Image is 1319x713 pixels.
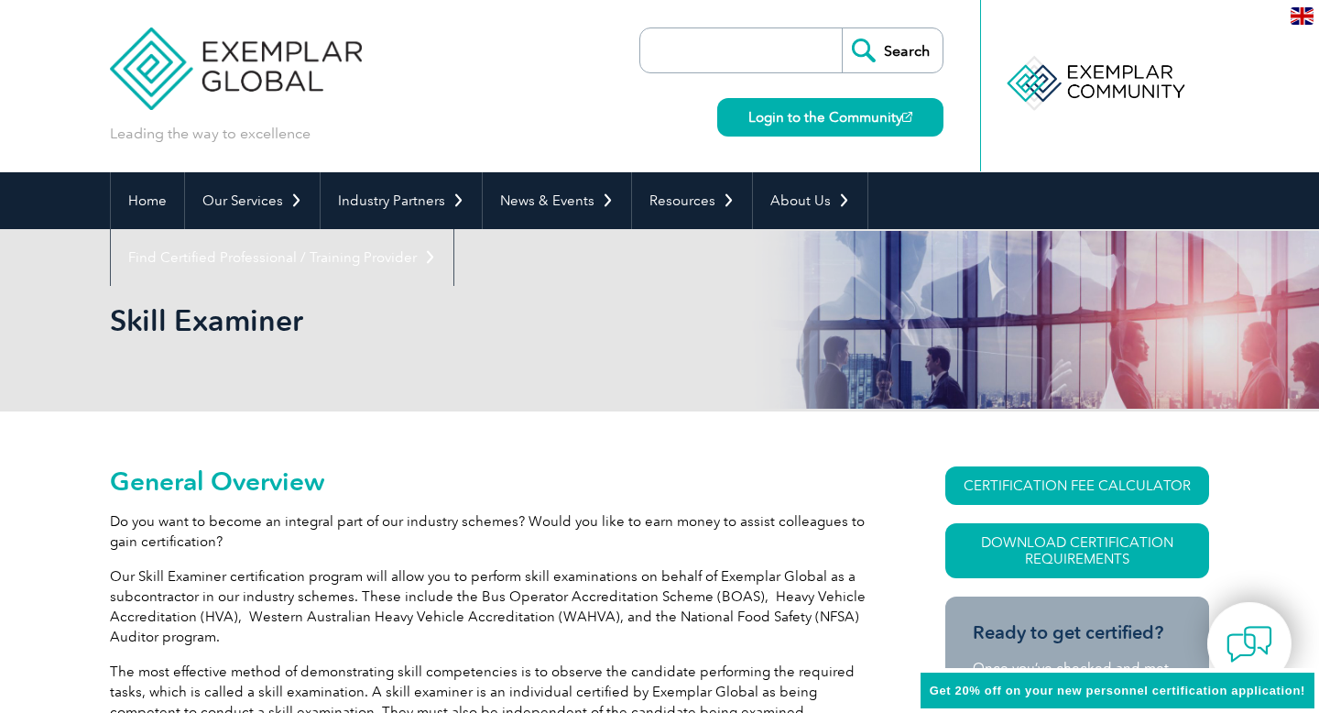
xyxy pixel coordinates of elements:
a: Industry Partners [321,172,482,229]
p: Our Skill Examiner certification program will allow you to perform skill examinations on behalf o... [110,566,879,647]
img: open_square.png [902,112,912,122]
img: contact-chat.png [1226,621,1272,667]
a: Resources [632,172,752,229]
a: Login to the Community [717,98,943,137]
a: CERTIFICATION FEE CALCULATOR [945,466,1209,505]
p: Do you want to become an integral part of our industry schemes? Would you like to earn money to a... [110,511,879,552]
a: Our Services [185,172,320,229]
a: News & Events [483,172,631,229]
h3: Ready to get certified? [973,621,1182,644]
a: Home [111,172,184,229]
a: Download Certification Requirements [945,523,1209,578]
a: About Us [753,172,867,229]
h2: General Overview [110,466,879,496]
h1: Skill Examiner [110,302,813,338]
img: en [1291,7,1314,25]
a: Find Certified Professional / Training Provider [111,229,453,286]
span: Get 20% off on your new personnel certification application! [930,684,1305,697]
p: Leading the way to excellence [110,124,311,144]
input: Search [842,28,943,72]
